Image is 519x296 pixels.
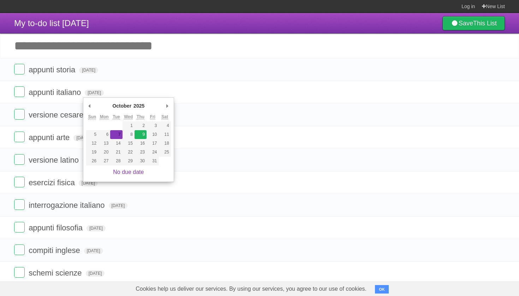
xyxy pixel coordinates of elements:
label: Done [14,177,25,187]
button: 20 [98,148,110,157]
label: Done [14,244,25,255]
span: Cookies help us deliver our services. By using our services, you agree to our use of cookies. [129,282,374,296]
span: [DATE] [86,270,105,277]
button: 13 [98,139,110,148]
button: 5 [86,130,98,139]
div: 2025 [132,101,145,111]
label: Done [14,199,25,210]
a: No due date [113,169,144,175]
span: compiti inglese [29,246,82,255]
button: 18 [159,139,171,148]
button: 29 [123,157,135,165]
button: 2 [135,121,147,130]
label: Done [14,132,25,142]
span: [DATE] [79,67,98,73]
span: My to-do list [DATE] [14,18,89,28]
button: 10 [147,130,159,139]
abbr: Sunday [88,114,96,120]
button: 21 [110,148,122,157]
a: SaveThis List [442,16,505,30]
button: 26 [86,157,98,165]
span: [DATE] [73,135,93,141]
button: 27 [98,157,110,165]
button: 30 [135,157,147,165]
span: [DATE] [85,90,104,96]
button: 28 [110,157,122,165]
span: appunti italiano [29,88,83,97]
label: Done [14,86,25,97]
abbr: Saturday [161,114,168,120]
button: 7 [110,130,122,139]
button: 11 [159,130,171,139]
button: 19 [86,148,98,157]
span: [DATE] [109,203,128,209]
button: 3 [147,121,159,130]
button: 31 [147,157,159,165]
label: Done [14,267,25,278]
button: 6 [98,130,110,139]
span: interrogazione italiano [29,201,106,210]
span: appunti arte [29,133,71,142]
button: 15 [123,139,135,148]
span: esercizi fisica [29,178,77,187]
span: [DATE] [79,180,98,186]
span: schemi scienze [29,268,83,277]
span: [DATE] [84,248,103,254]
label: Done [14,222,25,232]
abbr: Friday [150,114,155,120]
button: 25 [159,148,171,157]
span: versione cesare [29,110,85,119]
abbr: Thursday [137,114,144,120]
button: 12 [86,139,98,148]
span: appunti filosofia [29,223,84,232]
label: Done [14,64,25,74]
span: appunti storia [29,65,77,74]
label: Done [14,109,25,120]
abbr: Monday [100,114,109,120]
button: 8 [123,130,135,139]
button: Next Month [164,101,171,111]
label: Done [14,154,25,165]
abbr: Wednesday [124,114,133,120]
abbr: Tuesday [113,114,120,120]
button: 24 [147,148,159,157]
button: 4 [159,121,171,130]
button: 14 [110,139,122,148]
button: 23 [135,148,147,157]
div: October [111,101,132,111]
button: OK [375,285,389,294]
span: [DATE] [86,225,106,231]
button: 16 [135,139,147,148]
button: 17 [147,139,159,148]
button: 1 [123,121,135,130]
span: versione latino [29,156,80,164]
button: 9 [135,130,147,139]
button: 22 [123,148,135,157]
button: Previous Month [86,101,93,111]
b: This List [473,20,497,27]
